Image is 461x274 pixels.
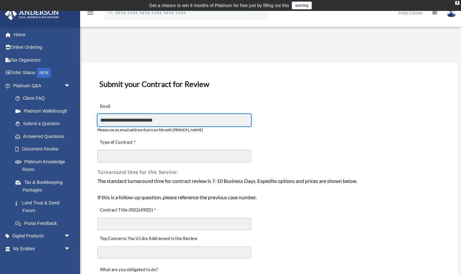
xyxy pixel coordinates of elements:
[97,77,443,91] h3: Submit your Contract for Review
[97,127,203,132] span: Please use an email address that is on file with [PERSON_NAME]
[97,206,161,215] label: Contract Title (REQUIRED)
[97,169,177,175] span: Turnaround time for this Service:
[9,92,80,105] a: Client FAQ
[64,79,77,92] span: arrow_drop_down
[37,68,51,78] div: NEW
[455,1,459,5] div: close
[9,130,80,143] a: Answered Questions
[4,28,80,41] a: Home
[97,177,442,201] div: The standard turnaround time for contract review is 7-10 Business Days. Expedite options and pric...
[4,41,80,54] a: Online Ordering
[9,176,80,196] a: Tax & Bookkeeping Packages
[4,230,80,243] a: Digital Productsarrow_drop_down
[64,230,77,243] span: arrow_drop_down
[4,242,80,255] a: My Entitiesarrow_drop_down
[9,196,80,217] a: Land Trust & Deed Forum
[4,54,80,66] a: Tax Organizers
[447,8,456,17] img: User Pic
[4,79,80,92] a: Platinum Q&Aarrow_drop_down
[97,138,161,147] label: Type of Contract
[97,235,199,244] label: Top Concerns You’d Like Addressed in the Review
[9,143,77,156] a: Document Review
[86,11,94,17] a: menu
[9,105,80,117] a: Platinum Walkthrough
[9,117,80,130] a: Submit a Question
[3,8,61,20] img: Anderson Advisors Platinum Portal
[4,66,80,80] a: Order StatusNEW
[9,217,80,230] a: Portal Feedback
[107,9,114,16] i: search
[149,2,289,9] div: Get a chance to win 6 months of Platinum for free just by filling out this
[292,2,312,9] a: survey
[64,242,77,255] span: arrow_drop_down
[86,9,94,17] i: menu
[97,102,161,111] label: Email
[9,155,80,176] a: Platinum Knowledge Room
